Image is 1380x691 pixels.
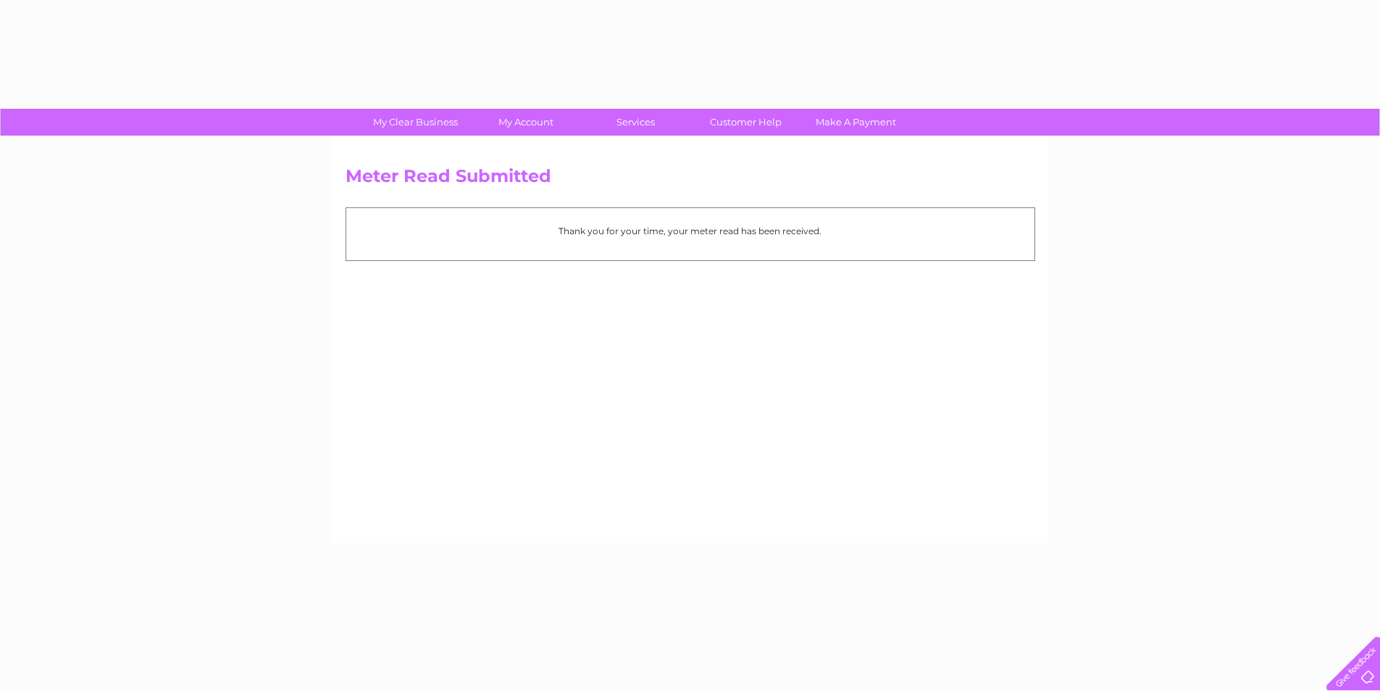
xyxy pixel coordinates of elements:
[466,109,585,136] a: My Account
[356,109,475,136] a: My Clear Business
[796,109,916,136] a: Make A Payment
[686,109,806,136] a: Customer Help
[354,224,1027,238] p: Thank you for your time, your meter read has been received.
[346,166,1035,194] h2: Meter Read Submitted
[576,109,695,136] a: Services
